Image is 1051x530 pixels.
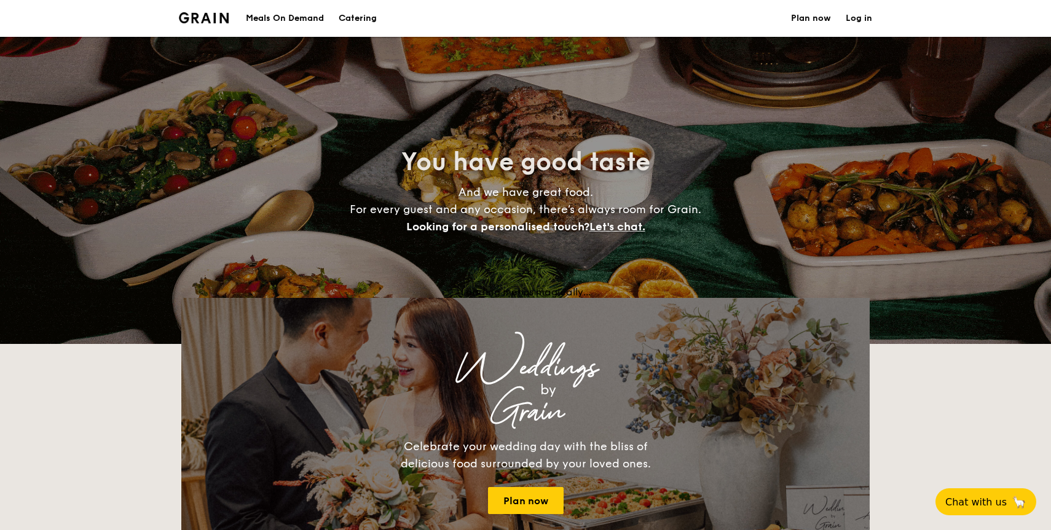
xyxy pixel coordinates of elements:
[179,12,229,23] a: Logotype
[935,488,1036,515] button: Chat with us🦙
[181,286,870,298] div: Loading menus magically...
[289,357,762,379] div: Weddings
[488,487,564,514] a: Plan now
[1012,495,1026,509] span: 🦙
[387,438,664,472] div: Celebrate your wedding day with the bliss of delicious food surrounded by your loved ones.
[289,401,762,423] div: Grain
[335,379,762,401] div: by
[945,496,1007,508] span: Chat with us
[179,12,229,23] img: Grain
[589,220,645,233] span: Let's chat.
